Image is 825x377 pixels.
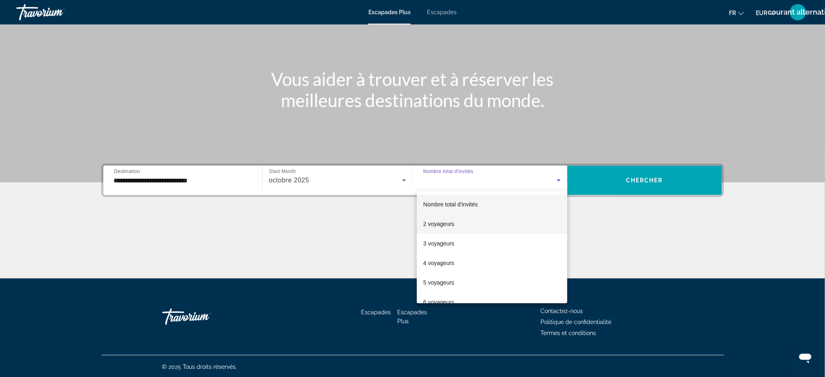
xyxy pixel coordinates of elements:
[792,344,818,370] iframe: Bouton de lancement de la fenêtre de messagerie
[423,299,454,305] font: 6 voyageurs
[423,201,478,208] font: Nombre total d'invités
[423,221,454,227] font: 2 voyageurs
[423,279,454,286] font: 5 voyageurs
[423,240,454,247] font: 3 voyageurs
[423,260,454,266] font: 4 voyageurs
